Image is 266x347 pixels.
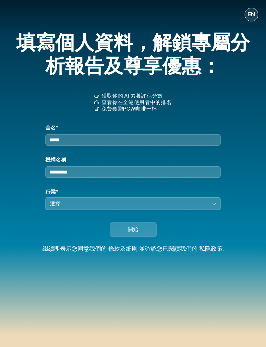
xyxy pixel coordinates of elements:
[199,246,223,252] a: 私隱政策
[128,226,138,233] span: 開始
[102,106,172,112] p: 免費獲贈PCW咖啡一杯
[42,246,224,253] div: 繼續即表示您同意我們的 並確認您已閱讀我們的 .
[108,246,138,252] a: 條款及細則
[102,93,172,99] p: 獲取你的 AI 素養評估分數
[45,197,221,210] button: 選擇
[8,28,258,82] div: 填寫個人資料，解鎖專屬分析報告及尊享優惠：
[102,99,172,106] p: 查看你在全港使用者中的排名
[248,11,255,18] span: EN
[45,156,221,164] label: 機構名稱
[50,200,207,208] div: 選擇
[110,222,157,237] button: 開始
